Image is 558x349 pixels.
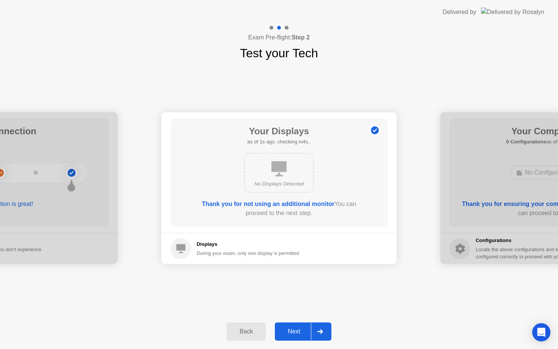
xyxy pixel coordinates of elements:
[247,124,311,138] h1: Your Displays
[202,201,334,207] b: Thank you for not using an additional monitor
[229,328,263,335] div: Back
[197,250,299,257] div: During your exam, only one display is permitted
[277,328,311,335] div: Next
[248,33,310,42] h4: Exam Pre-flight:
[481,8,544,16] img: Delivered by Rosalyn
[197,241,299,248] h5: Displays
[240,44,318,62] h1: Test your Tech
[247,138,311,146] h5: as of 1s ago, checking in4s..
[532,323,550,341] div: Open Intercom Messenger
[275,322,331,341] button: Next
[251,180,307,188] div: No Displays Detected
[443,8,476,17] div: Delivered by
[192,200,366,218] div: You can proceed to the next step.
[292,34,310,41] b: Step 2
[227,322,266,341] button: Back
